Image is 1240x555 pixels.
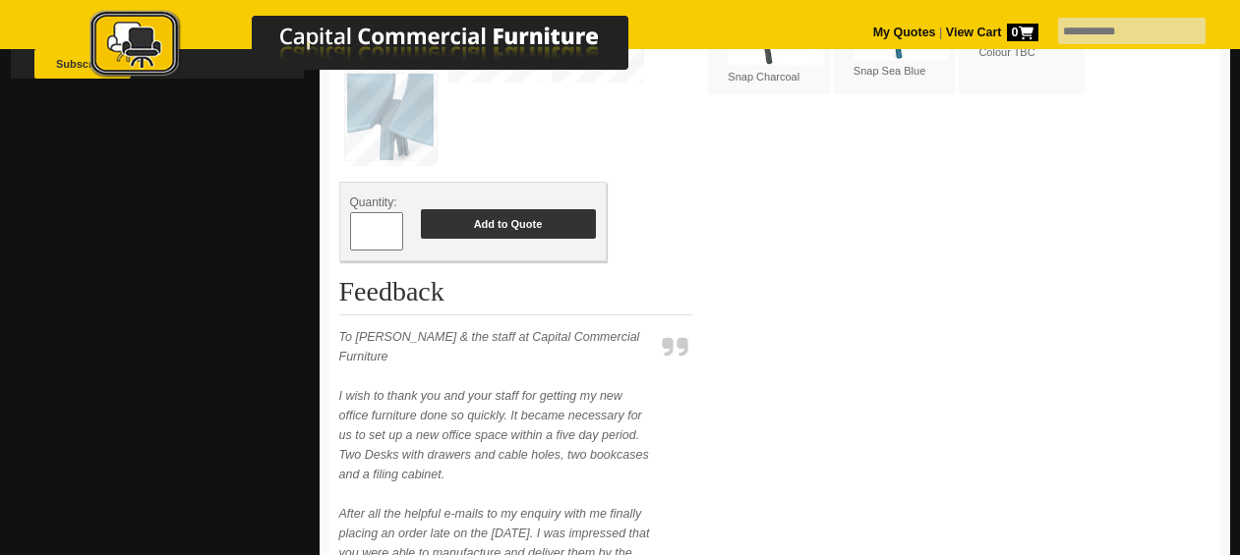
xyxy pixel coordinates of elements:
button: Add to Quote [421,209,596,239]
strong: View Cart [946,26,1038,39]
h2: Feedback [339,277,693,315]
a: View Cart0 [942,26,1037,39]
span: Quantity: [350,195,397,209]
a: Capital Commercial Furniture Logo [35,10,724,87]
a: My Quotes [873,26,936,39]
span: 0 [1007,24,1038,41]
button: Subscribe [34,49,131,79]
img: Capital Commercial Furniture Logo [35,10,724,82]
